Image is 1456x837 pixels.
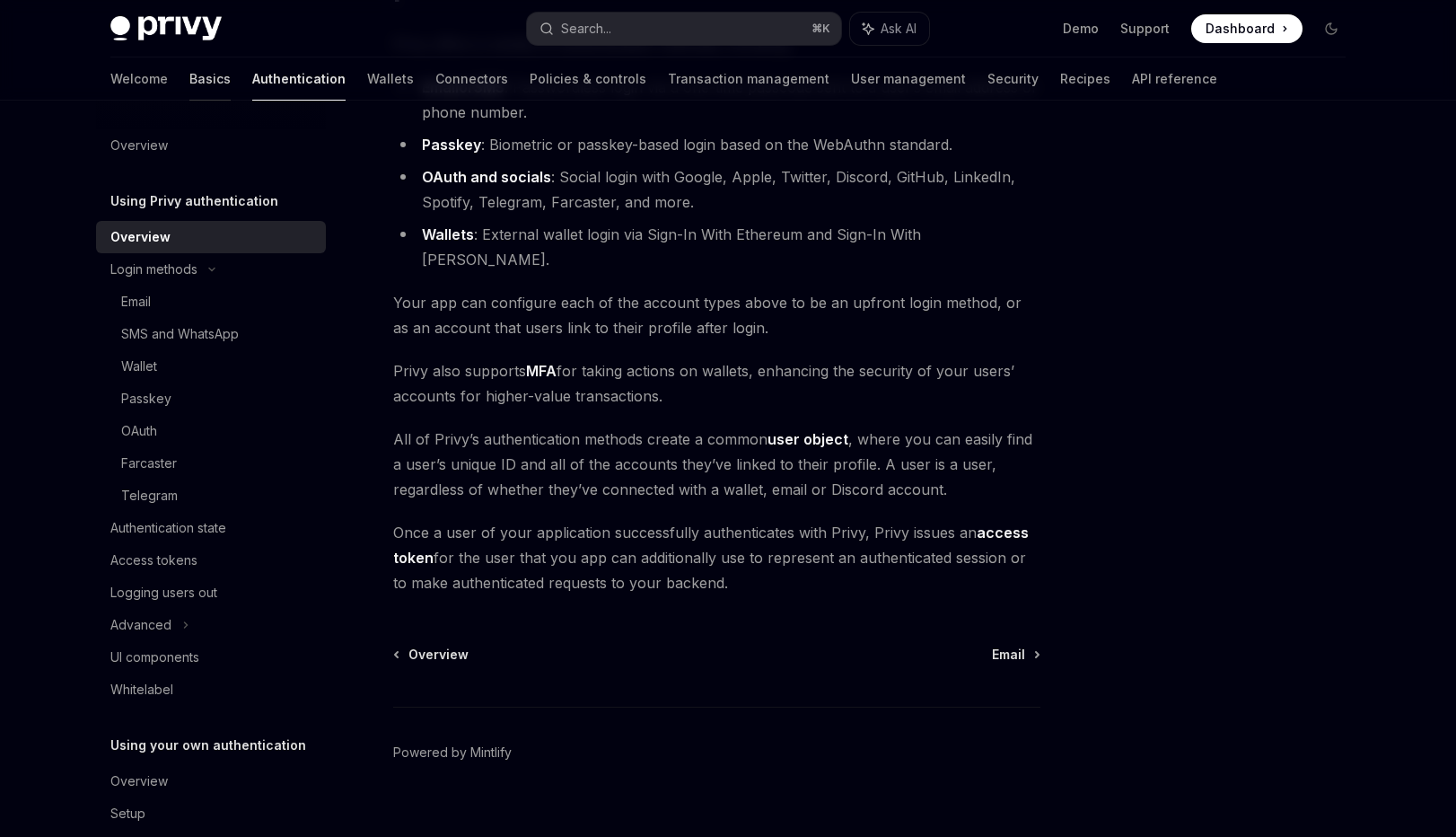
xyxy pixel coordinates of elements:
[110,259,197,280] div: Login methods
[96,480,326,512] a: Telegram
[527,13,841,45] button: Search...⌘K
[96,674,326,706] a: Whitelabel
[96,318,326,350] a: SMS and WhatsApp
[395,646,469,664] a: Overview
[121,356,157,377] div: Wallet
[252,57,346,101] a: Authentication
[96,129,326,162] a: Overview
[881,20,917,38] span: Ask AI
[992,646,1039,664] a: Email
[811,22,830,36] span: ⌘ K
[1191,14,1303,43] a: Dashboard
[121,388,171,410] div: Passkey
[1206,20,1275,38] span: Dashboard
[96,544,326,577] a: Access tokens
[393,358,1040,409] span: Privy also supports for taking actions on wallets, enhancing the security of your users’ accounts...
[408,646,469,664] span: Overview
[393,290,1040,340] span: Your app can configure each of the account types above to be an upfront login method, or as an ac...
[850,13,929,45] button: Ask AI
[96,415,326,447] a: OAuth
[1060,57,1110,101] a: Recipes
[561,18,611,40] div: Search...
[393,132,1040,157] li: : Biometric or passkey-based login based on the WebAuthn standard.
[121,485,178,507] div: Telegram
[110,517,226,539] div: Authentication state
[393,744,512,762] a: Powered by Mintlify
[121,420,157,442] div: OAuth
[110,771,168,792] div: Overview
[110,614,171,636] div: Advanced
[96,641,326,674] a: UI components
[422,225,474,244] a: Wallets
[992,646,1025,664] span: Email
[110,647,199,668] div: UI components
[96,577,326,609] a: Logging users out
[96,221,326,253] a: Overview
[422,168,551,187] a: OAuth and socials
[121,291,151,313] div: Email
[121,323,239,345] div: SMS and WhatsApp
[422,136,481,154] a: Passkey
[393,520,1040,595] span: Once a user of your application successfully authenticates with Privy, Privy issues an for the us...
[1317,14,1346,43] button: Toggle dark mode
[110,735,306,756] h5: Using your own authentication
[987,57,1039,101] a: Security
[110,226,171,248] div: Overview
[110,550,197,571] div: Access tokens
[393,222,1040,272] li: : External wallet login via Sign-In With Ethereum and Sign-In With [PERSON_NAME].
[96,350,326,383] a: Wallet
[96,797,326,830] a: Setup
[526,362,557,381] a: MFA
[96,512,326,544] a: Authentication state
[110,135,168,156] div: Overview
[530,57,646,101] a: Policies & controls
[393,427,1040,502] span: All of Privy’s authentication methods create a common , where you can easily find a user’s unique...
[435,57,508,101] a: Connectors
[110,803,145,824] div: Setup
[110,679,173,700] div: Whitelabel
[110,57,168,101] a: Welcome
[96,383,326,415] a: Passkey
[668,57,829,101] a: Transaction management
[767,430,848,449] a: user object
[110,16,222,41] img: dark logo
[1063,20,1099,38] a: Demo
[367,57,414,101] a: Wallets
[110,582,217,604] div: Logging users out
[96,765,326,797] a: Overview
[110,190,278,212] h5: Using Privy authentication
[1120,20,1170,38] a: Support
[1132,57,1217,101] a: API reference
[121,453,177,474] div: Farcaster
[189,57,231,101] a: Basics
[393,164,1040,215] li: : Social login with Google, Apple, Twitter, Discord, GitHub, LinkedIn, Spotify, Telegram, Farcast...
[96,286,326,318] a: Email
[96,447,326,480] a: Farcaster
[851,57,966,101] a: User management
